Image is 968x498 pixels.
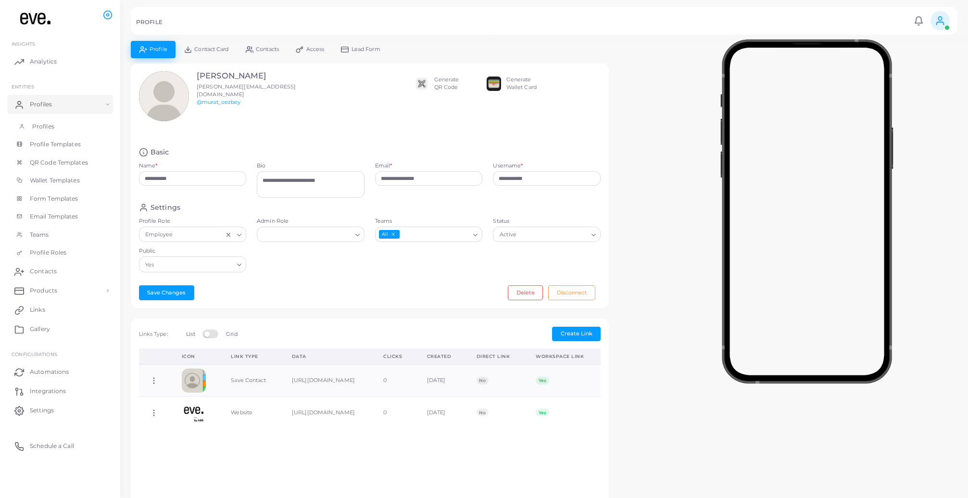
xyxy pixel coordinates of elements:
[175,230,223,240] input: Search for option
[306,47,325,52] span: Access
[487,77,501,91] img: apple-wallet.png
[7,226,113,244] a: Teams
[30,100,52,109] span: Profiles
[548,285,595,300] button: Disconnect
[536,409,549,416] span: Yes
[30,230,49,239] span: Teams
[7,362,113,382] a: Automations
[151,203,180,212] h4: Settings
[144,260,156,270] span: Yes
[144,230,174,240] span: Employee
[30,442,74,450] span: Schedule a Call
[7,262,113,281] a: Contacts
[506,76,537,91] div: Generate Wallet Card
[7,117,113,136] a: Profiles
[30,57,57,66] span: Analytics
[261,230,352,240] input: Search for option
[477,377,489,384] span: No
[151,148,169,157] h4: Basic
[30,212,78,221] span: Email Templates
[156,259,233,270] input: Search for option
[375,217,483,225] label: Teams
[30,176,80,185] span: Wallet Templates
[7,190,113,208] a: Form Templates
[257,227,365,242] div: Search for option
[197,99,240,105] a: @murat_oezbey
[7,281,113,300] a: Products
[561,330,592,337] span: Create Link
[30,325,50,333] span: Gallery
[182,369,206,393] img: contactcard.png
[139,349,171,364] th: Action
[30,387,66,396] span: Integrations
[139,285,194,300] button: Save Changes
[220,396,281,428] td: Website
[182,353,210,360] div: Icon
[231,353,271,360] div: Link Type
[7,171,113,190] a: Wallet Templates
[498,230,517,240] span: Active
[373,396,416,428] td: 0
[7,300,113,319] a: Links
[12,84,34,89] span: ENTITIES
[30,248,66,257] span: Profile Roles
[30,306,45,314] span: Links
[30,286,57,295] span: Products
[194,47,228,52] span: Contact Card
[7,95,113,114] a: Profiles
[150,47,167,52] span: Profile
[416,396,466,428] td: [DATE]
[139,247,247,255] label: Public
[32,122,54,131] span: Profiles
[390,231,397,238] button: Deselect All
[7,401,113,420] a: Settings
[401,230,469,240] input: Search for option
[281,364,373,396] td: [URL][DOMAIN_NAME]
[7,436,113,456] a: Schedule a Call
[30,194,78,203] span: Form Templates
[536,377,549,384] span: Yes
[257,217,365,225] label: Admin Role
[416,364,466,396] td: [DATE]
[30,406,54,415] span: Settings
[139,217,247,225] label: Profile Role
[493,217,601,225] label: Status
[536,353,590,360] div: Workspace Link
[434,76,459,91] div: Generate QR Code
[415,77,429,91] img: qr2.png
[220,364,281,396] td: Save Contact
[720,39,893,383] img: phone-mock.b55596b7.png
[30,158,88,167] span: QR Code Templates
[383,353,405,360] div: Clicks
[493,162,523,170] label: Username
[7,243,113,262] a: Profile Roles
[139,162,158,170] label: Name
[379,230,400,239] span: All
[30,267,57,276] span: Contacts
[257,162,365,170] label: Bio
[373,364,416,396] td: 0
[375,162,392,170] label: Email
[139,331,168,337] span: Links Type:
[375,227,483,242] div: Search for option
[182,401,206,425] img: f4c8a52a-9fc7-4af1-a32a-7b2825fb1a4a-1756975409926.png
[225,230,232,238] button: Clear Selected
[7,153,113,172] a: QR Code Templates
[281,396,373,428] td: [URL][DOMAIN_NAME]
[9,9,62,27] img: logo
[197,71,325,81] h3: [PERSON_NAME]
[519,230,588,240] input: Search for option
[7,382,113,401] a: Integrations
[186,331,195,338] label: List
[477,409,489,416] span: No
[493,227,601,242] div: Search for option
[7,135,113,153] a: Profile Templates
[12,351,57,357] span: Configurations
[226,331,237,338] label: Grid
[292,353,363,360] div: Data
[139,227,247,242] div: Search for option
[7,52,113,71] a: Analytics
[139,256,247,272] div: Search for option
[427,353,455,360] div: Created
